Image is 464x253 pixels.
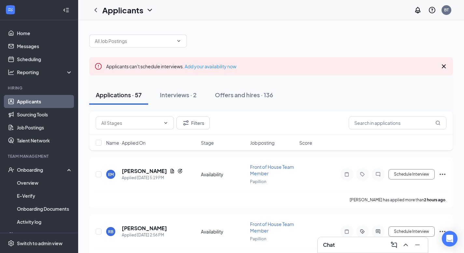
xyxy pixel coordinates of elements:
svg: Note [343,229,351,234]
input: All Job Postings [95,37,174,45]
div: Hiring [8,85,71,91]
div: Availability [201,228,246,235]
svg: ActiveChat [374,229,382,234]
div: BT [444,7,449,13]
a: Messages [17,40,73,53]
div: EM [108,172,114,177]
a: Talent Network [17,134,73,147]
button: ComposeMessage [389,240,399,250]
a: Add your availability now [185,63,236,69]
input: Search in applications [349,116,446,129]
div: Offers and hires · 136 [215,91,273,99]
a: Sourcing Tools [17,108,73,121]
svg: ChevronUp [402,241,410,249]
a: Applicants [17,95,73,108]
span: Front of House Team Member [250,221,294,233]
b: 2 hours ago [424,197,445,202]
div: Interviews · 2 [160,91,197,99]
a: Overview [17,176,73,189]
span: Name · Applied On [106,140,146,146]
div: Applications · 57 [96,91,142,99]
span: Papillion [250,236,266,241]
svg: QuestionInfo [428,6,436,14]
h3: Chat [323,241,335,248]
button: Filter Filters [176,116,210,129]
svg: Analysis [8,69,14,75]
h1: Applicants [102,5,143,16]
a: Onboarding Documents [17,202,73,215]
div: Onboarding [17,166,67,173]
span: Score [299,140,312,146]
div: Team Management [8,153,71,159]
span: Front of House Team Member [250,164,294,176]
svg: Note [343,172,351,177]
a: Scheduling [17,53,73,66]
h5: [PERSON_NAME] [122,225,167,232]
svg: ChatInactive [374,172,382,177]
a: Job Postings [17,121,73,134]
svg: Ellipses [439,228,446,235]
svg: ChevronLeft [92,6,100,14]
svg: MagnifyingGlass [435,120,441,126]
div: Reporting [17,69,73,75]
svg: ActiveTag [359,229,366,234]
p: [PERSON_NAME] has applied more than . [350,197,446,203]
svg: ChevronDown [146,6,154,14]
button: ChevronUp [401,240,411,250]
svg: Notifications [414,6,422,14]
svg: Error [94,62,102,70]
svg: UserCheck [8,166,14,173]
svg: ComposeMessage [390,241,398,249]
a: Team [17,228,73,241]
div: Open Intercom Messenger [442,231,457,246]
svg: WorkstreamLogo [7,7,14,13]
div: Switch to admin view [17,240,63,246]
a: Activity log [17,215,73,228]
span: Job posting [250,140,274,146]
div: Applied [DATE] 2:56 PM [122,232,167,238]
svg: Ellipses [439,170,446,178]
svg: Filter [182,119,190,127]
svg: Cross [440,62,448,70]
a: E-Verify [17,189,73,202]
svg: Minimize [414,241,421,249]
div: RB [108,229,113,234]
svg: Reapply [177,168,183,174]
svg: Document [170,168,175,174]
svg: Collapse [63,7,69,13]
h5: [PERSON_NAME] [122,167,167,175]
div: Availability [201,171,246,178]
button: Schedule Interview [388,226,435,237]
svg: Settings [8,240,14,246]
svg: ChevronDown [163,120,168,126]
span: Papillion [250,179,266,184]
div: Applied [DATE] 5:19 PM [122,175,183,181]
span: Stage [201,140,214,146]
a: Home [17,27,73,40]
input: All Stages [101,119,161,126]
svg: ChevronDown [176,38,181,44]
button: Schedule Interview [388,169,435,180]
button: Minimize [412,240,423,250]
svg: Tag [359,172,366,177]
span: Applicants can't schedule interviews. [106,63,236,69]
